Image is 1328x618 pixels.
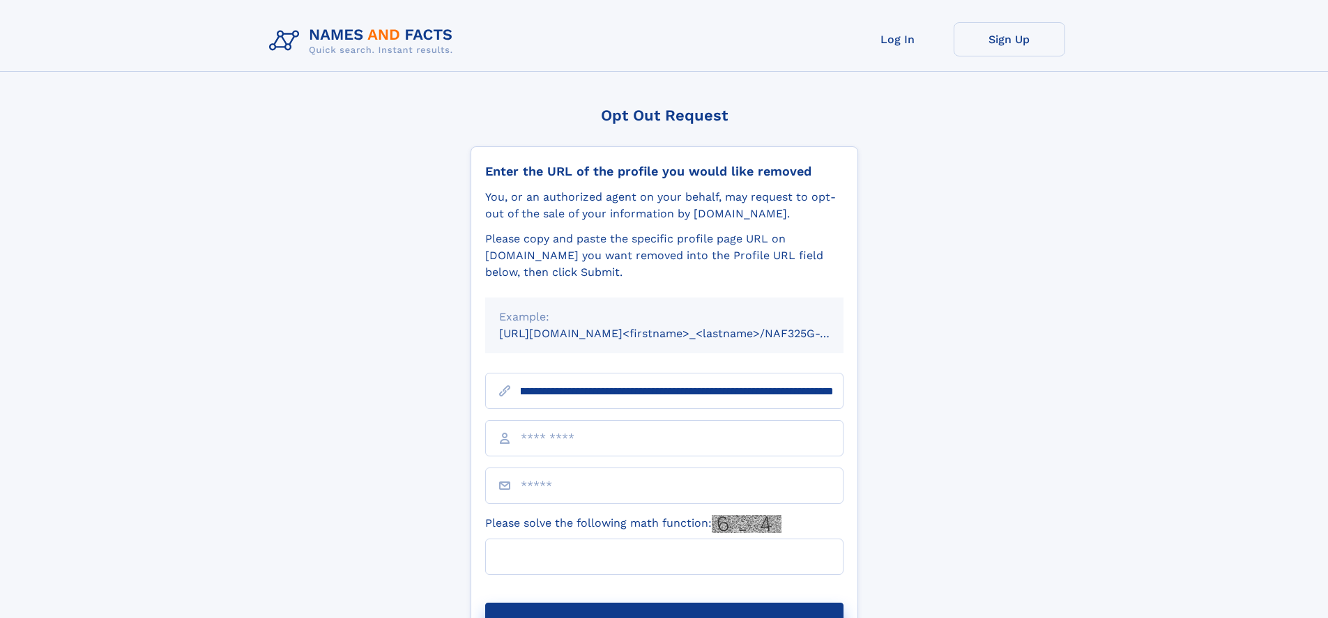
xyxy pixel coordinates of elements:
[499,327,870,340] small: [URL][DOMAIN_NAME]<firstname>_<lastname>/NAF325G-xxxxxxxx
[485,189,844,222] div: You, or an authorized agent on your behalf, may request to opt-out of the sale of your informatio...
[485,164,844,179] div: Enter the URL of the profile you would like removed
[471,107,858,124] div: Opt Out Request
[485,515,781,533] label: Please solve the following math function:
[499,309,830,325] div: Example:
[954,22,1065,56] a: Sign Up
[485,231,844,281] div: Please copy and paste the specific profile page URL on [DOMAIN_NAME] you want removed into the Pr...
[264,22,464,60] img: Logo Names and Facts
[842,22,954,56] a: Log In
